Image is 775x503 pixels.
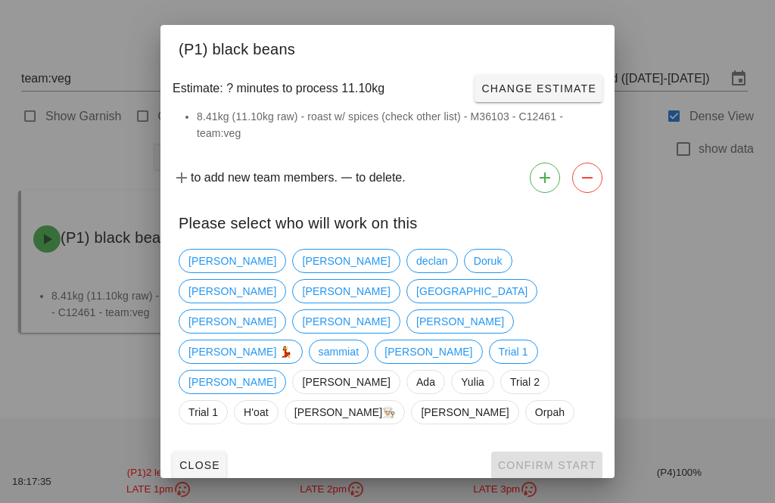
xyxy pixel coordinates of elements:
div: (P1) black beans [160,25,615,69]
span: [PERSON_NAME] [302,371,390,393]
span: Orpah [535,401,565,424]
div: to add new team members. to delete. [160,157,615,199]
span: [PERSON_NAME] [188,250,276,272]
span: [PERSON_NAME] [188,280,276,303]
span: Close [179,459,220,471]
button: Change Estimate [475,75,602,102]
span: Yulia [461,371,484,393]
span: [PERSON_NAME] [188,371,276,393]
span: [PERSON_NAME] [188,310,276,333]
span: H'oat [244,401,269,424]
span: [GEOGRAPHIC_DATA] [416,280,528,303]
span: [PERSON_NAME] 💃 [188,340,293,363]
span: [PERSON_NAME] [302,280,390,303]
span: Ada [416,371,435,393]
span: Change Estimate [481,82,596,95]
span: [PERSON_NAME] [421,401,509,424]
span: Doruk [474,250,503,272]
span: Trial 1 [499,340,528,363]
span: [PERSON_NAME] [384,340,472,363]
span: [PERSON_NAME]👨🏼‍🍳 [294,401,396,424]
button: Close [173,452,226,479]
span: declan [416,250,448,272]
span: sammiat [319,340,359,363]
span: Trial 1 [188,401,218,424]
span: Trial 2 [510,371,540,393]
span: Estimate: ? minutes to process 11.10kg [173,79,384,98]
li: 8.41kg (11.10kg raw) - roast w/ spices (check other list) - M36103 - C12461 - team:veg [197,108,596,141]
span: [PERSON_NAME] [302,250,390,272]
div: Please select who will work on this [160,199,615,243]
span: [PERSON_NAME] [302,310,390,333]
span: [PERSON_NAME] [416,310,504,333]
